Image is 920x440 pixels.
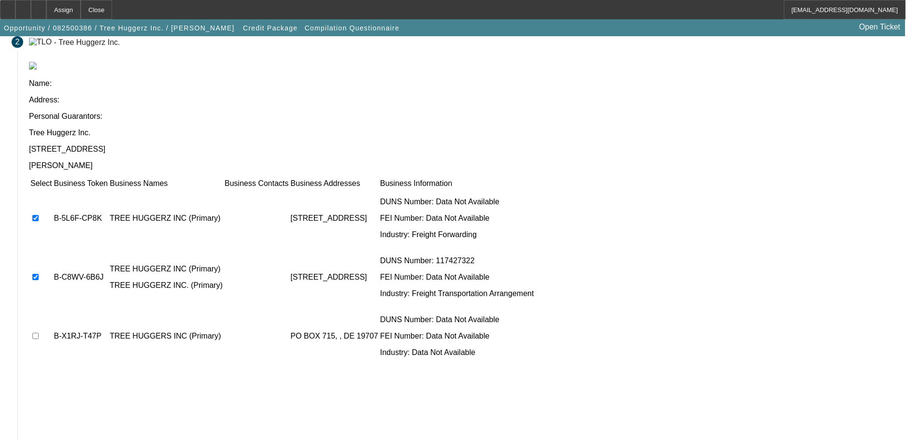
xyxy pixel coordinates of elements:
td: Business Addresses [290,179,379,188]
span: Opportunity / 082500386 / Tree Huggerz Inc. / [PERSON_NAME] [4,24,235,32]
p: Address: [29,96,908,104]
td: Select [30,179,52,188]
td: Business Token [53,179,108,188]
p: [STREET_ADDRESS] [291,214,378,223]
div: - Tree Huggerz Inc. [54,38,120,46]
p: FEI Number: Data Not Available [380,332,534,341]
p: TREE HUGGERZ INC. (Primary) [110,281,223,290]
td: Business Information [380,179,534,188]
span: Credit Package [243,24,297,32]
p: TREE HUGGERZ INC (Primary) [110,214,223,223]
td: B-C8WV-6B6J [53,248,108,306]
p: Industry: Freight Forwarding [380,230,534,239]
button: Compilation Questionnaire [302,19,402,37]
button: Credit Package [241,19,300,37]
td: Business Names [109,179,223,188]
td: Business Contacts [224,179,289,188]
img: tlo.png [29,62,37,70]
span: 2 [15,38,20,46]
p: PO BOX 715, , DE 19707 [291,332,378,341]
span: Compilation Questionnaire [305,24,399,32]
p: DUNS Number: Data Not Available [380,315,534,324]
td: B-X1RJ-T47P [53,307,108,365]
p: [PERSON_NAME] [29,161,908,170]
p: DUNS Number: Data Not Available [380,198,534,206]
p: DUNS Number: 117427322 [380,256,534,265]
p: Name: [29,79,908,88]
p: TREE HUGGERZ INC (Primary) [110,265,223,273]
p: Industry: Data Not Available [380,348,534,357]
p: FEI Number: Data Not Available [380,273,534,282]
p: [STREET_ADDRESS] [291,273,378,282]
img: TLO [29,38,52,46]
p: TREE HUGGERS INC (Primary) [110,332,223,341]
p: Industry: Freight Transportation Arrangement [380,289,534,298]
p: Personal Guarantors: [29,112,908,121]
a: Open Ticket [855,19,904,35]
p: Tree Huggerz Inc. [29,128,908,137]
p: [STREET_ADDRESS] [29,145,908,154]
td: B-5L6F-CP8K [53,189,108,247]
p: FEI Number: Data Not Available [380,214,534,223]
